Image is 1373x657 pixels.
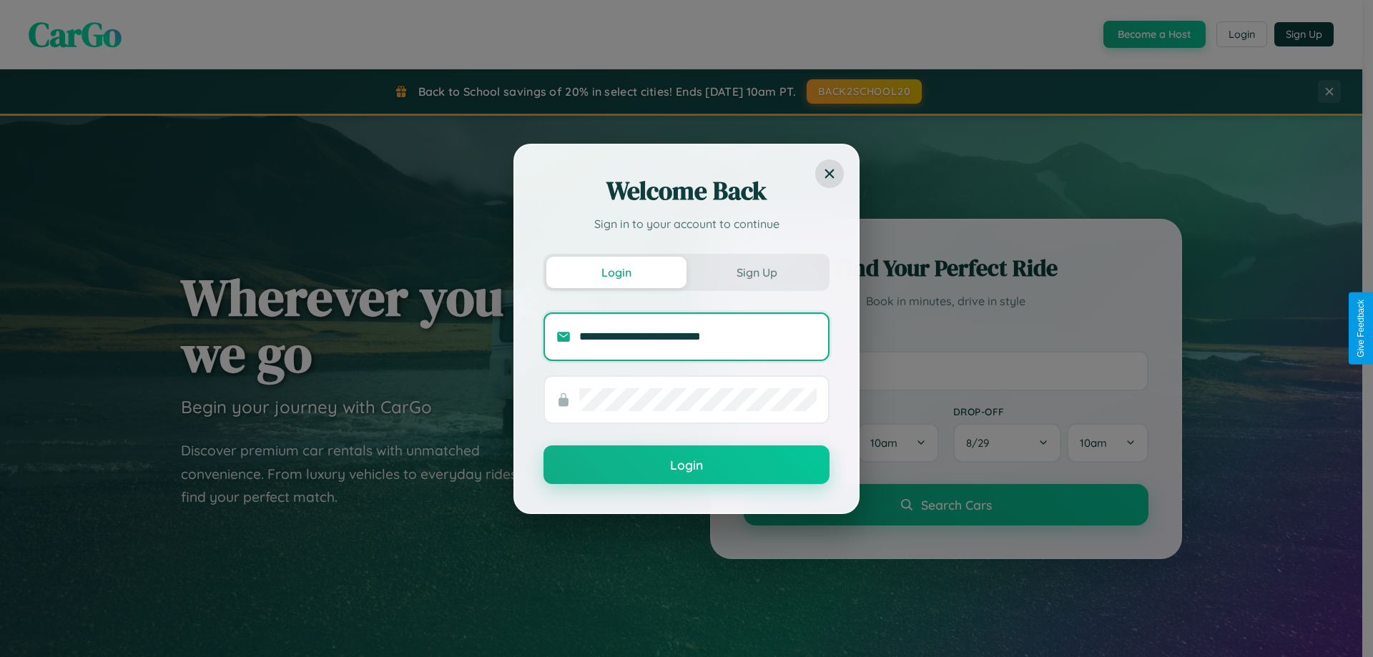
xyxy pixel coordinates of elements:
[543,445,830,484] button: Login
[686,257,827,288] button: Sign Up
[543,174,830,208] h2: Welcome Back
[546,257,686,288] button: Login
[1356,300,1366,357] div: Give Feedback
[543,215,830,232] p: Sign in to your account to continue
